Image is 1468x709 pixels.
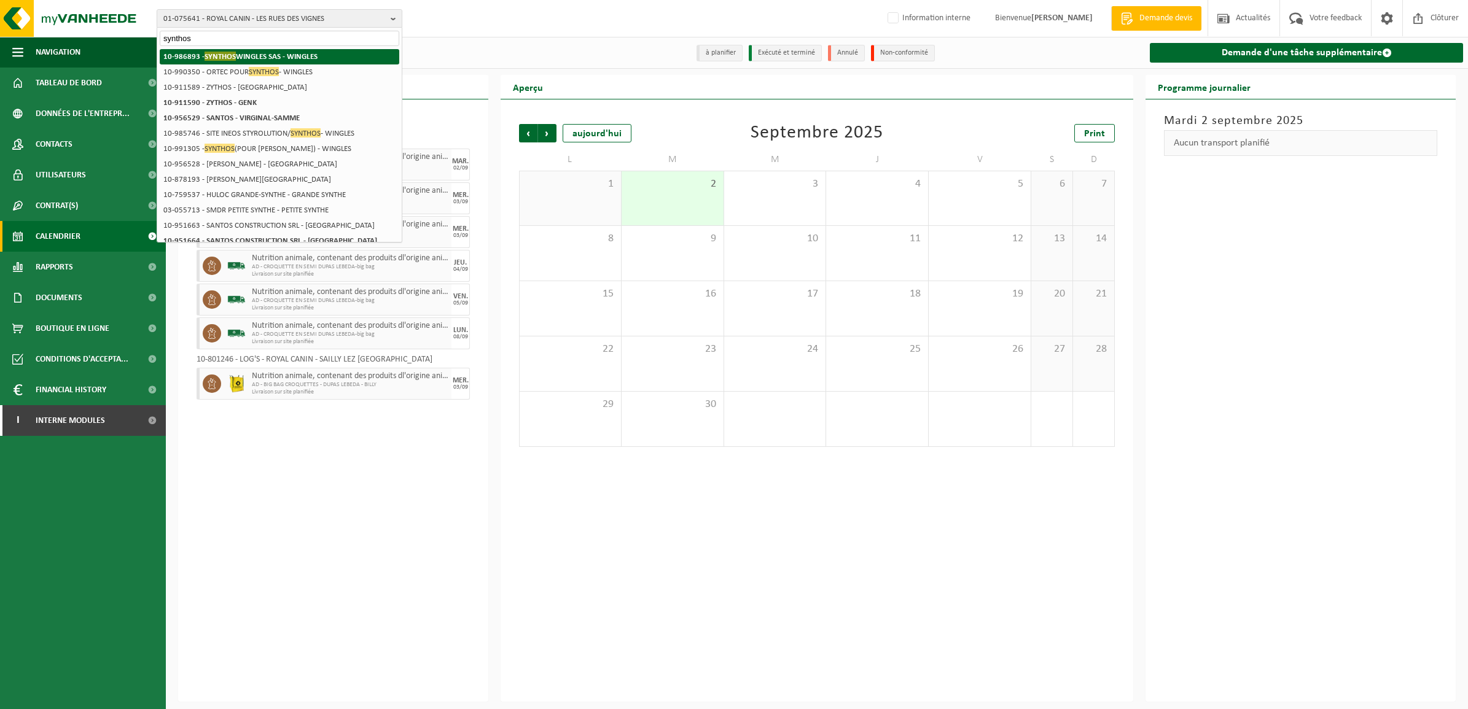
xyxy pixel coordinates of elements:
li: Exécuté et terminé [749,45,822,61]
td: D [1073,149,1115,171]
td: J [826,149,929,171]
h3: Mardi 2 septembre 2025 [1164,112,1437,130]
span: 16 [628,287,717,301]
div: 03/09 [453,384,468,390]
span: Livraison sur site planifiée [252,304,448,312]
img: BL-SO-LV [227,257,246,275]
td: L [519,149,622,171]
span: 23 [628,343,717,356]
span: SYNTHOS [291,128,321,138]
span: Demande devis [1136,12,1195,25]
span: 4 [832,177,922,191]
span: Livraison sur site planifiée [252,271,448,278]
a: Print [1074,124,1115,142]
span: AD - CROQUETTE EN SEMI DUPAS LEBEDA-big bag [252,331,448,338]
span: SYNTHOS [249,67,279,76]
span: SYNTHOS [205,144,235,153]
span: Print [1084,129,1105,139]
span: 25 [832,343,922,356]
div: Aucun transport planifié [1164,130,1437,156]
span: 11 [832,232,922,246]
td: S [1031,149,1073,171]
div: aujourd'hui [563,124,631,142]
strong: [PERSON_NAME] [1031,14,1093,23]
li: 10-991305 - (POUR [PERSON_NAME]) - WINGLES [160,141,399,157]
span: Contacts [36,129,72,160]
span: Navigation [36,37,80,68]
span: Données de l'entrepr... [36,98,130,129]
strong: 10-911590 - ZYTHOS - GENK [163,99,257,107]
span: Boutique en ligne [36,313,109,344]
span: 22 [526,343,615,356]
span: 30 [628,398,717,411]
strong: 10-956529 - SANTOS - VIRGINAL-SAMME [163,114,300,122]
span: Livraison sur site planifiée [252,338,448,346]
a: Demande devis [1111,6,1201,31]
span: 6 [1037,177,1066,191]
span: AD - CROQUETTE EN SEMI DUPAS LEBEDA-big bag [252,263,448,271]
div: JEU. [454,259,467,266]
span: Nutrition animale, contenant des produits dl'origine animale, non emballé, catégorie 3 [252,321,448,331]
span: 5 [935,177,1025,191]
span: 28 [1079,343,1108,356]
span: 27 [1037,343,1066,356]
td: V [929,149,1031,171]
div: LUN. [453,327,468,334]
span: Nutrition animale, contenant des produits dl'origine animale, non emballé, catégorie 3 [252,287,448,297]
span: 26 [935,343,1025,356]
div: MER. [453,192,469,199]
li: 10-911589 - ZYTHOS - [GEOGRAPHIC_DATA] [160,80,399,95]
img: BL-SO-LV [227,324,246,343]
span: Précédent [519,124,537,142]
span: SYNTHOS [205,52,236,61]
img: BL-SO-LV [227,290,246,309]
div: 08/09 [453,334,468,340]
div: MER. [453,225,469,233]
span: 18 [832,287,922,301]
span: 13 [1037,232,1066,246]
span: 21 [1079,287,1108,301]
span: 2 [628,177,717,191]
div: 10-801246 - LOG'S - ROYAL CANIN - SAILLY LEZ [GEOGRAPHIC_DATA] [197,355,470,368]
li: Annulé [828,45,865,61]
span: Interne modules [36,405,105,436]
input: Chercher des succursales liées [160,31,399,46]
span: I [12,405,23,436]
span: Documents [36,282,82,313]
li: 10-759537 - HULOC GRANDE-SYNTHE - GRANDE SYNTHE [160,187,399,203]
div: 03/09 [453,233,468,239]
span: Utilisateurs [36,160,86,190]
span: 3 [730,177,820,191]
img: LP-BB-01000-PPR-11 [227,374,246,393]
div: Septembre 2025 [751,124,883,142]
span: Suivant [538,124,556,142]
span: 1 [526,177,615,191]
span: 12 [935,232,1025,246]
span: 10 [730,232,820,246]
span: Nutrition animale, contenant des produits dl'origine animale, non emballé, catégorie 3 [252,371,448,381]
li: 10-990350 - ORTEC POUR - WINGLES [160,64,399,80]
div: 02/09 [453,165,468,171]
strong: 10-986893 - WINGLES SAS - WINGLES [163,52,318,61]
h2: Aperçu [501,75,555,99]
span: Conditions d'accepta... [36,344,128,374]
span: 01-075641 - ROYAL CANIN - LES RUES DES VIGNES [163,10,386,28]
div: 04/09 [453,266,468,273]
li: 10-985746 - SITE INEOS STYROLUTION/ - WINGLES [160,126,399,141]
span: 14 [1079,232,1108,246]
span: 7 [1079,177,1108,191]
label: Information interne [885,9,970,28]
span: 29 [526,398,615,411]
div: VEN. [453,293,468,300]
li: 10-878193 - [PERSON_NAME][GEOGRAPHIC_DATA] [160,172,399,187]
li: Non-conformité [871,45,935,61]
div: 03/09 [453,199,468,205]
span: AD - CROQUETTE EN SEMI DUPAS LEBEDA-big bag [252,297,448,304]
span: Nutrition animale, contenant des produits dl'origine animale, non emballé, catégorie 3 [252,254,448,263]
button: 01-075641 - ROYAL CANIN - LES RUES DES VIGNES [157,9,402,28]
span: 19 [935,287,1025,301]
span: 17 [730,287,820,301]
li: 10-956528 - [PERSON_NAME] - [GEOGRAPHIC_DATA] [160,157,399,172]
td: M [622,149,724,171]
div: MER. [453,377,469,384]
